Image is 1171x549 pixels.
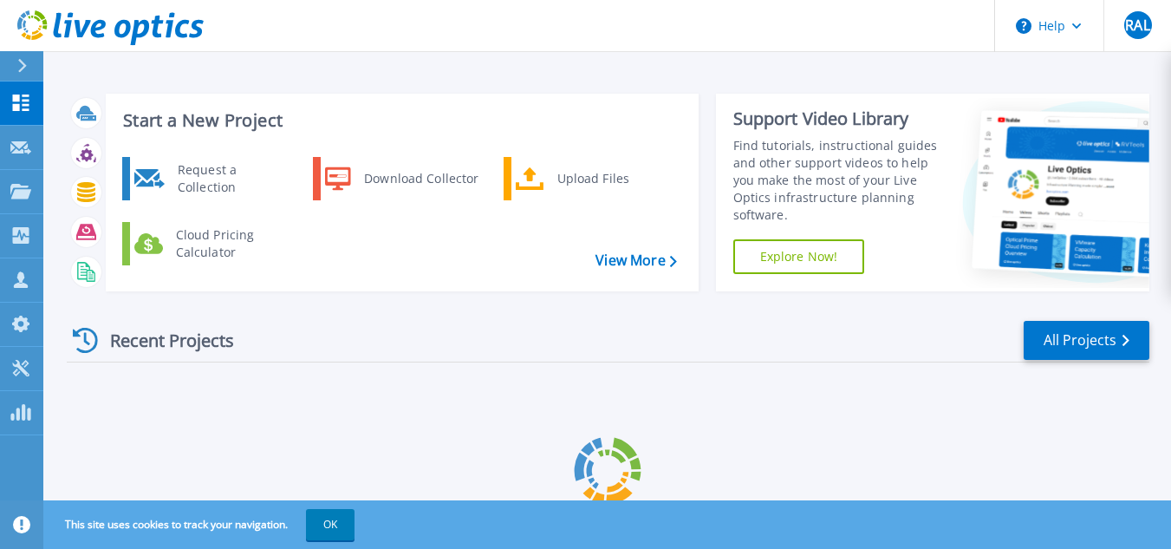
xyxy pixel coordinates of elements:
a: Explore Now! [733,239,865,274]
a: All Projects [1024,321,1149,360]
span: This site uses cookies to track your navigation. [48,509,355,540]
div: Upload Files [549,161,677,196]
a: View More [595,252,676,269]
div: Support Video Library [733,108,949,130]
div: Recent Projects [67,319,257,362]
a: Download Collector [313,157,491,200]
div: Find tutorials, instructional guides and other support videos to help you make the most of your L... [733,137,949,224]
span: RAL [1125,18,1149,32]
div: Download Collector [355,161,486,196]
div: Cloud Pricing Calculator [167,226,296,261]
div: Request a Collection [169,161,296,196]
a: Upload Files [504,157,681,200]
h3: Start a New Project [123,111,676,130]
a: Cloud Pricing Calculator [122,222,300,265]
button: OK [306,509,355,540]
a: Request a Collection [122,157,300,200]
